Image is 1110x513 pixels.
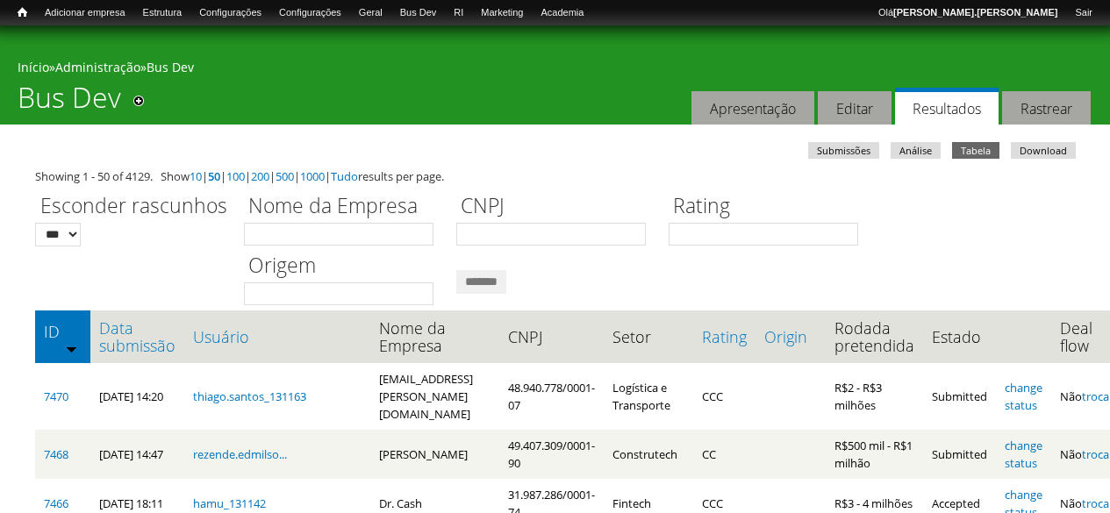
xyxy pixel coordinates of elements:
a: ID [44,323,82,340]
a: 7468 [44,446,68,462]
a: 7466 [44,495,68,511]
a: Início [9,4,36,21]
a: Configurações [190,4,270,22]
span: Início [18,6,27,18]
div: Showing 1 - 50 of 4129. Show | | | | | | results per page. [35,167,1075,185]
label: Nome da Empresa [244,191,445,223]
a: Análise [891,142,941,159]
a: Data submissão [99,319,175,354]
a: Tudo [331,168,358,184]
a: Início [18,59,49,75]
a: Configurações [270,4,350,22]
td: R$2 - R$3 milhões [826,363,923,430]
label: CNPJ [456,191,657,223]
a: Adicionar empresa [36,4,134,22]
td: [DATE] 14:47 [90,430,184,479]
td: CC [693,430,756,479]
a: Usuário [193,328,362,346]
a: 7470 [44,388,68,404]
label: Origem [244,251,445,282]
a: Sair [1066,4,1101,22]
label: Esconder rascunhos [35,191,233,223]
td: 48.940.778/0001-07 [499,363,604,430]
td: Construtech [604,430,693,479]
td: R$500 mil - R$1 milhão [826,430,923,479]
td: CCC [693,363,756,430]
a: 100 [226,168,245,184]
a: 1000 [300,168,325,184]
a: rezende.edmilso... [193,446,287,462]
a: Geral [350,4,391,22]
div: » » [18,59,1092,81]
a: Rating [702,328,747,346]
th: Estado [923,310,996,363]
th: Setor [604,310,693,363]
a: Origin [764,328,817,346]
a: 200 [251,168,269,184]
td: [DATE] 14:20 [90,363,184,430]
td: 49.407.309/0001-90 [499,430,604,479]
img: ordem crescente [66,343,77,354]
a: Resultados [895,88,999,125]
a: Tabela [952,142,999,159]
label: Rating [669,191,870,223]
a: Rastrear [1002,91,1091,125]
strong: [PERSON_NAME].[PERSON_NAME] [893,7,1057,18]
a: Apresentação [691,91,814,125]
a: Marketing [472,4,532,22]
a: Academia [532,4,592,22]
a: Submissões [808,142,879,159]
a: Editar [818,91,892,125]
a: 500 [276,168,294,184]
a: Olá[PERSON_NAME].[PERSON_NAME] [870,4,1066,22]
a: Bus Dev [391,4,446,22]
td: Logística e Transporte [604,363,693,430]
a: thiago.santos_131163 [193,388,306,404]
a: hamu_131142 [193,495,266,511]
a: change status [1005,380,1042,413]
a: Estrutura [134,4,191,22]
a: change status [1005,438,1042,471]
th: Rodada pretendida [826,310,923,363]
td: Submitted [923,430,996,479]
a: RI [445,4,472,22]
td: [PERSON_NAME] [370,430,499,479]
a: 50 [208,168,220,184]
td: Submitted [923,363,996,430]
th: CNPJ [499,310,604,363]
a: Bus Dev [147,59,194,75]
a: Download [1011,142,1076,159]
a: 10 [190,168,202,184]
h1: Bus Dev [18,81,121,125]
a: Administração [55,59,140,75]
td: [EMAIL_ADDRESS][PERSON_NAME][DOMAIN_NAME] [370,363,499,430]
th: Nome da Empresa [370,310,499,363]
